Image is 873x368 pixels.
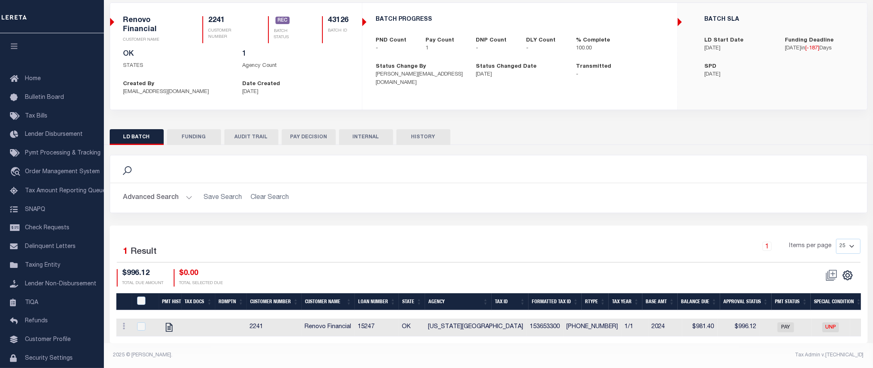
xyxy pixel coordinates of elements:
[25,206,45,212] span: SNAPQ
[10,167,23,178] i: travel_explore
[215,293,247,310] th: Rdmptn: activate to sort column ascending
[609,293,642,310] th: Tax Year: activate to sort column ascending
[132,293,159,310] th: PayeePmtBatchStatus
[247,293,302,310] th: Customer Number: activate to sort column ascending
[25,225,69,231] span: Check Requests
[208,16,248,25] h5: 2241
[123,37,182,43] p: CUSTOMER NAME
[785,46,801,51] span: [DATE]
[247,319,302,336] td: 2241
[355,293,399,310] th: Loan Number: activate to sort column ascending
[576,37,610,45] label: % Complete
[476,71,563,79] p: [DATE]
[777,322,794,332] span: PAY
[123,280,164,287] p: TOTAL DUE AMOUNT
[805,46,819,51] span: [ ]
[426,44,464,53] p: 1
[622,319,649,336] td: 1/1
[123,248,128,256] span: 1
[275,17,290,25] a: REC
[25,356,73,361] span: Security Settings
[131,245,157,259] label: Result
[772,293,811,310] th: Pmt Status: activate to sort column ascending
[328,16,349,25] h5: 43126
[116,293,132,310] th: &nbsp;&nbsp;&nbsp;&nbsp;&nbsp;&nbsp;&nbsp;&nbsp;&nbsp;&nbsp;
[476,37,507,45] label: DNP Count
[25,244,76,250] span: Delinquent Letters
[180,280,223,287] p: TOTAL SELECTED DUE
[25,132,83,137] span: Lender Disbursement
[107,351,489,359] div: 2025 © [PERSON_NAME].
[376,63,426,71] label: Status Change By
[785,37,834,45] label: Funding Deadline
[123,269,164,278] h4: $996.12
[476,63,536,71] label: Status Changed Date
[822,322,839,332] span: UNP
[123,190,192,206] button: Advanced Search
[25,337,71,343] span: Customer Profile
[425,319,527,336] td: [US_STATE][GEOGRAPHIC_DATA]
[25,95,64,101] span: Bulletin Board
[720,293,772,310] th: Approval Status: activate to sort column ascending
[649,319,682,336] td: 2024
[123,16,182,34] h5: Renovo Financial
[242,88,349,96] p: [DATE]
[822,269,841,282] span: Status should not be "REC" to perform this action.
[25,318,48,324] span: Refunds
[678,293,720,310] th: Balance Due: activate to sort column ascending
[704,44,772,53] p: [DATE]
[527,319,563,336] td: 153653300
[274,28,302,41] p: BATCH STATUS
[789,242,832,251] span: Items per page
[529,293,582,310] th: Formatted Tax Id: activate to sort column ascending
[123,62,230,70] p: STATES
[242,62,349,70] p: Agency Count
[399,293,425,310] th: State: activate to sort column ascending
[807,46,818,51] span: -187
[576,44,614,53] p: 100.00
[25,150,101,156] span: Pymt Processing & Tracking
[526,37,556,45] label: DLY Count
[242,80,280,88] label: Date Created
[704,16,853,23] h5: BATCH SLA
[123,88,230,96] p: [EMAIL_ADDRESS][DOMAIN_NAME]
[123,50,230,59] h5: OK
[275,17,290,24] span: REC
[426,37,455,45] label: Pay Count
[302,319,355,336] td: Renovo Financial
[682,319,718,336] td: $981.40
[328,28,349,34] p: BATCH ID
[495,351,864,359] div: Tax Admin v.[TECHNICAL_ID]
[167,129,221,145] button: FUNDING
[25,188,106,194] span: Tax Amount Reporting Queue
[704,37,743,45] label: LD Start Date
[282,129,336,145] button: PAY DECISION
[376,44,413,53] p: -
[110,129,164,145] button: LD BATCH
[563,319,622,336] td: [PHONE_NUMBER]
[642,293,678,310] th: Base Amt: activate to sort column ascending
[25,113,47,119] span: Tax Bills
[425,293,492,310] th: Agency: activate to sort column ascending
[339,129,393,145] button: INTERNAL
[159,293,182,310] th: Pmt Hist
[302,293,355,310] th: Customer Name: activate to sort column ascending
[25,263,60,268] span: Taxing Entity
[476,44,514,53] p: -
[704,63,716,71] label: SPD
[582,293,609,310] th: RType: activate to sort column ascending
[492,293,529,310] th: Tax Id: activate to sort column ascending
[762,242,772,251] a: 1
[355,319,399,336] td: 15247
[25,281,96,287] span: Lender Non-Disbursement
[399,319,425,336] td: OK
[376,37,406,45] label: PND Count
[718,319,760,336] td: $996.12
[25,169,100,175] span: Order Management System
[182,293,216,310] th: Tax Docs: activate to sort column ascending
[123,80,155,88] label: Created By
[208,28,248,40] p: CUSTOMER NUMBER
[704,71,772,79] p: [DATE]
[576,63,612,71] label: Transmitted
[242,50,349,59] h5: 1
